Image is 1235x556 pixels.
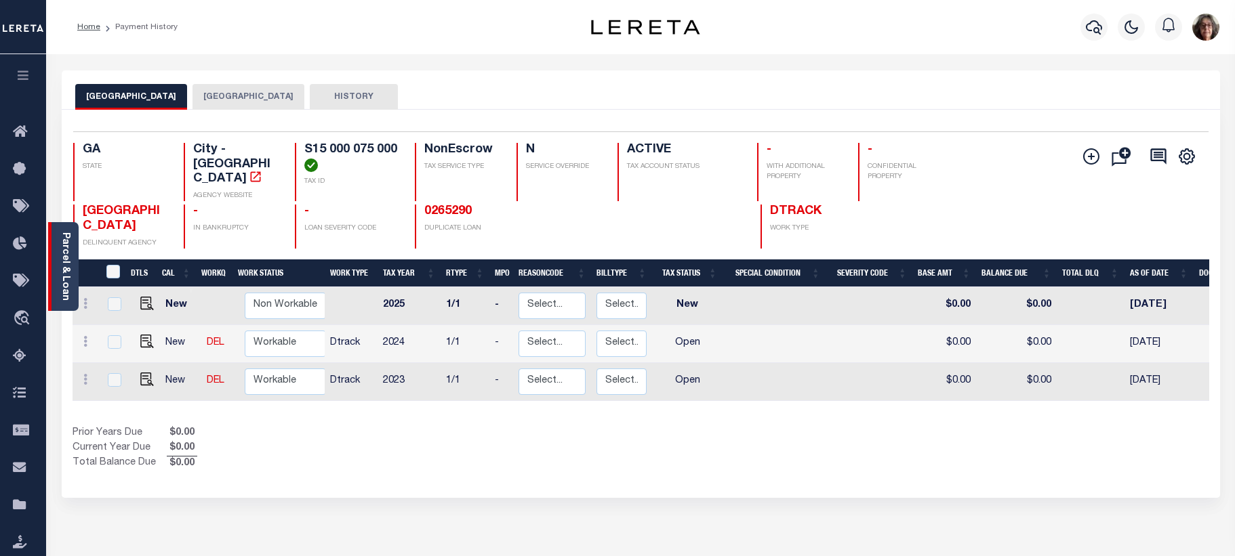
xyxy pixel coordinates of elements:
[652,287,723,325] td: New
[441,287,489,325] td: 1/1
[157,259,196,287] th: CAL: activate to sort column ascending
[160,363,201,401] td: New
[912,325,976,363] td: $0.00
[912,259,976,287] th: Base Amt: activate to sort column ascending
[60,232,70,301] a: Parcel & Loan
[193,205,198,217] span: -
[912,287,976,325] td: $0.00
[325,325,378,363] td: Dtrack
[160,287,201,325] td: New
[73,441,167,456] td: Current Year Due
[1125,325,1194,363] td: [DATE]
[304,205,309,217] span: -
[83,238,168,249] p: DELINQUENT AGENCY
[378,325,441,363] td: 2024
[652,259,723,287] th: Tax Status: activate to sort column ascending
[976,325,1057,363] td: $0.00
[167,426,197,441] span: $0.00
[912,363,976,401] td: $0.00
[424,143,500,158] h4: NonEscrow
[424,205,472,217] a: 0265290
[193,191,279,201] p: AGENCY WEBSITE
[526,162,602,172] p: SERVICE OVERRIDE
[489,287,513,325] td: -
[310,84,398,110] button: HISTORY
[98,259,126,287] th: &nbsp;
[73,259,98,287] th: &nbsp;&nbsp;&nbsp;&nbsp;&nbsp;&nbsp;&nbsp;&nbsp;&nbsp;&nbsp;
[1125,287,1194,325] td: [DATE]
[976,259,1057,287] th: Balance Due: activate to sort column ascending
[1194,259,1221,287] th: Docs
[325,363,378,401] td: Dtrack
[160,325,201,363] td: New
[868,144,872,156] span: -
[100,21,178,33] li: Payment History
[723,259,826,287] th: Special Condition: activate to sort column ascending
[767,144,771,156] span: -
[207,338,224,347] a: DEL
[193,143,279,187] h4: City - [GEOGRAPHIC_DATA]
[325,259,378,287] th: Work Type
[627,143,740,158] h4: ACTIVE
[489,363,513,401] td: -
[513,259,591,287] th: ReasonCode: activate to sort column ascending
[441,363,489,401] td: 1/1
[424,223,605,234] p: DUPLICATE LOAN
[441,259,489,287] th: RType: activate to sort column ascending
[73,426,167,441] td: Prior Years Due
[526,143,602,158] h4: N
[1125,259,1194,287] th: As of Date: activate to sort column ascending
[83,143,168,158] h4: GA
[75,84,187,110] button: [GEOGRAPHIC_DATA]
[13,310,35,328] i: travel_explore
[167,441,197,456] span: $0.00
[826,259,912,287] th: Severity Code: activate to sort column ascending
[441,325,489,363] td: 1/1
[83,205,160,232] span: [GEOGRAPHIC_DATA]
[378,259,441,287] th: Tax Year: activate to sort column ascending
[193,223,279,234] p: IN BANKRUPTCY
[591,20,700,35] img: logo-dark.svg
[304,143,399,172] h4: S15 000 075 000
[73,456,167,471] td: Total Balance Due
[770,205,822,217] span: DTRACK
[193,84,304,110] button: [GEOGRAPHIC_DATA]
[304,177,399,187] p: TAX ID
[125,259,157,287] th: DTLS
[627,162,740,172] p: TAX ACCOUNT STATUS
[976,363,1057,401] td: $0.00
[976,287,1057,325] td: $0.00
[489,325,513,363] td: -
[196,259,232,287] th: WorkQ
[304,223,399,234] p: LOAN SEVERITY CODE
[83,162,168,172] p: STATE
[767,162,843,182] p: WITH ADDITIONAL PROPERTY
[868,162,953,182] p: CONFIDENTIAL PROPERTY
[424,162,500,172] p: TAX SERVICE TYPE
[167,456,197,471] span: $0.00
[378,363,441,401] td: 2023
[770,223,855,234] p: WORK TYPE
[207,376,224,385] a: DEL
[591,259,652,287] th: BillType: activate to sort column ascending
[232,259,325,287] th: Work Status
[489,259,513,287] th: MPO
[652,325,723,363] td: Open
[378,287,441,325] td: 2025
[77,23,100,31] a: Home
[652,363,723,401] td: Open
[1057,259,1125,287] th: Total DLQ: activate to sort column ascending
[1125,363,1194,401] td: [DATE]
